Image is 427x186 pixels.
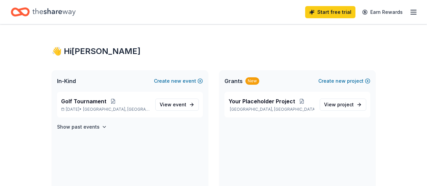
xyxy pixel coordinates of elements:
[173,102,186,107] span: event
[336,77,346,85] span: new
[52,46,376,57] div: 👋 Hi [PERSON_NAME]
[337,102,354,107] span: project
[57,123,100,131] h4: Show past events
[318,77,370,85] button: Createnewproject
[245,77,259,85] div: New
[154,77,203,85] button: Createnewevent
[61,97,106,105] span: Golf Tournament
[305,6,355,18] a: Start free trial
[83,107,150,112] span: [GEOGRAPHIC_DATA], [GEOGRAPHIC_DATA]
[324,101,354,109] span: View
[229,107,314,112] p: [GEOGRAPHIC_DATA], [GEOGRAPHIC_DATA]
[171,77,181,85] span: new
[155,99,199,111] a: View event
[57,77,76,85] span: In-Kind
[320,99,366,111] a: View project
[229,97,295,105] span: Your Placeholder Project
[358,6,407,18] a: Earn Rewards
[61,107,150,112] p: [DATE] •
[224,77,243,85] span: Grants
[11,4,76,20] a: Home
[57,123,107,131] button: Show past events
[160,101,186,109] span: View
